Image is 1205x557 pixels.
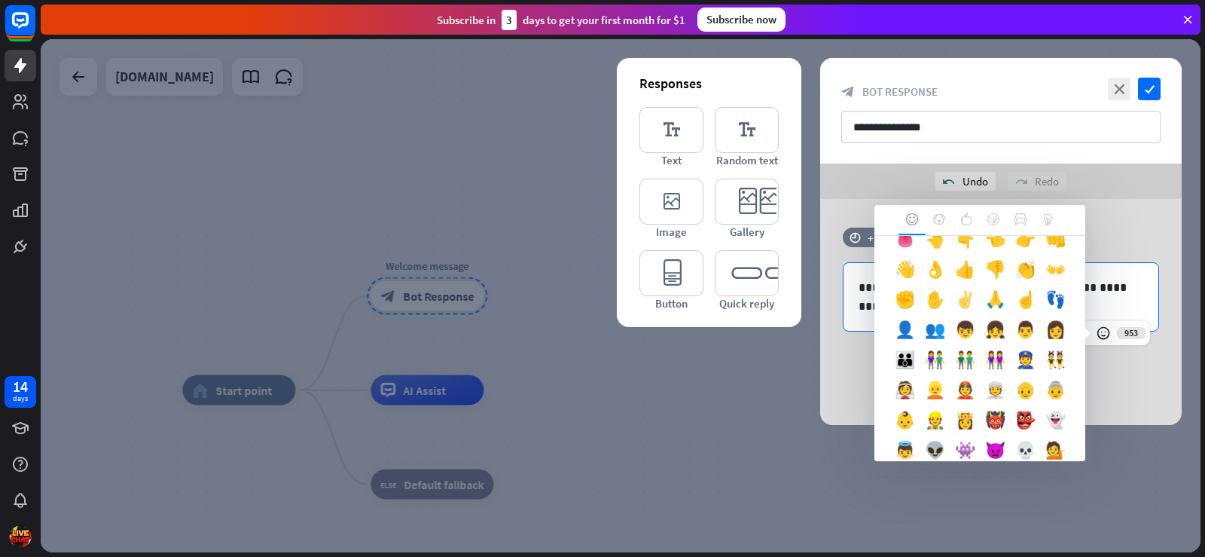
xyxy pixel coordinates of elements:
div: 👉 [1010,228,1040,258]
i: redo [1015,176,1027,188]
i: time [850,232,861,243]
button: Open LiveChat chat widget [12,6,57,51]
div: Undo [935,172,996,191]
div: 👱 [920,378,950,409]
div: 👳 [980,378,1010,409]
div: Food & Drink [953,205,980,235]
div: 👅 [889,228,920,258]
div: Subscribe now [697,8,786,32]
div: 👷 [920,409,950,439]
div: 👽 [920,439,950,469]
div: ✋ [920,288,950,318]
div: 👨 [1010,318,1040,348]
div: ✌ [950,288,980,318]
div: 👶 [889,409,920,439]
div: 👩 [1040,318,1070,348]
div: 👐 [1040,258,1070,288]
div: ✊ [889,288,920,318]
div: 👋 [889,258,920,288]
div: 👴 [1010,378,1040,409]
i: close [1108,78,1130,100]
div: 👬 [950,348,980,378]
div: 👣 [1040,288,1070,318]
div: Animals & Nature [926,205,953,235]
div: days [13,393,28,404]
div: 👭 [980,348,1010,378]
div: 👲 [950,378,980,409]
div: +1s delay [868,231,913,245]
div: 👯 [1040,348,1070,378]
div: 👿 [980,439,1010,469]
div: 👮 [1010,348,1040,378]
div: 👤 [889,318,920,348]
i: undo [943,176,955,188]
div: 👈 [980,228,1010,258]
div: 👊 [1040,228,1070,258]
span: Bot Response [862,84,938,99]
div: 👆 [920,228,950,258]
div: 💀 [1010,439,1040,469]
div: 👻 [1040,409,1070,439]
div: Subscribe in days to get your first month for $1 [437,10,685,30]
div: 👫 [920,348,950,378]
div: 👹 [980,409,1010,439]
a: 14 days [5,376,36,408]
div: 👼 [889,439,920,469]
div: 👎 [980,258,1010,288]
div: 👸 [950,409,980,439]
div: 👾 [950,439,980,469]
div: Travel & Places [1007,205,1034,235]
div: 👪 [889,348,920,378]
div: 👍 [950,258,980,288]
div: 14 [13,380,28,393]
div: Redo [1008,172,1066,191]
div: 👌 [920,258,950,288]
div: Smiles & People [898,205,926,235]
div: ☝ [1010,288,1040,318]
i: block_bot_response [841,85,855,99]
div: 👇 [950,228,980,258]
div: 👥 [920,318,950,348]
div: 🙏 [980,288,1010,318]
div: 👧 [980,318,1010,348]
div: 👰 [889,378,920,409]
div: Activities [980,205,1007,235]
div: 3 [502,10,517,30]
i: check [1138,78,1161,100]
div: 👏 [1010,258,1040,288]
div: 👦 [950,318,980,348]
div: 👵 [1040,378,1070,409]
div: Objects [1034,205,1061,235]
div: 💁 [1040,439,1070,469]
div: 👺 [1010,409,1040,439]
